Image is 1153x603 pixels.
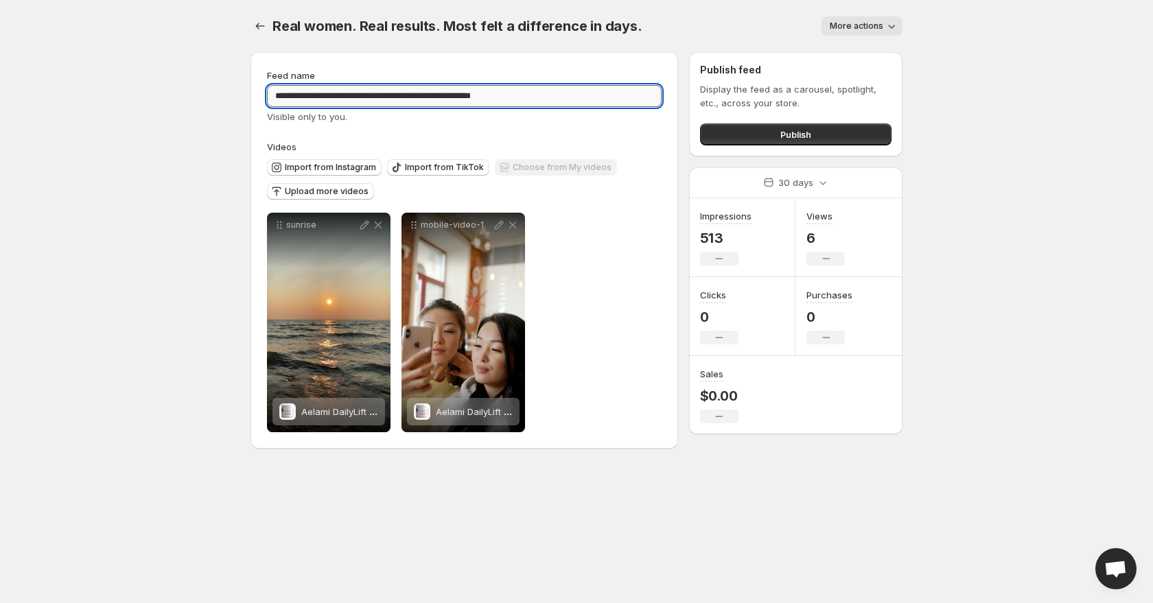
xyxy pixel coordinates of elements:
div: sunriseAelami DailyLift Creatine ComplexAelami DailyLift Creatine Complex [267,213,391,432]
img: Aelami DailyLift Creatine Complex [280,403,296,420]
h3: Sales [700,367,723,381]
span: Import from TikTok [405,162,484,173]
span: Aelami DailyLift Creatine Complex [436,406,581,417]
button: More actions [822,16,902,36]
h3: Views [806,209,832,223]
button: Settings [251,16,270,36]
p: mobile-video-1 [421,220,492,230]
span: Videos [267,141,296,152]
h3: Impressions [700,209,752,223]
button: Upload more videos [267,183,374,200]
div: Open chat [1095,548,1137,589]
p: 6 [806,230,845,246]
p: 30 days [778,176,813,189]
h3: Purchases [806,288,852,302]
h3: Clicks [700,288,726,302]
img: Aelami DailyLift Creatine Complex [415,403,430,420]
p: 0 [806,309,852,325]
span: Real women. Real results. Most felt a difference in days. [272,18,642,34]
span: Feed name [267,70,315,81]
button: Import from TikTok [387,159,489,176]
span: Aelami DailyLift Creatine Complex [301,406,447,417]
button: Import from Instagram [267,159,382,176]
p: 513 [700,230,752,246]
p: Display the feed as a carousel, spotlight, etc., across your store. [700,82,892,110]
p: sunrise [286,220,358,230]
button: Publish [700,123,892,145]
span: More actions [830,21,883,32]
span: Visible only to you. [267,111,347,122]
span: Publish [780,128,811,141]
span: Import from Instagram [285,162,376,173]
span: Upload more videos [285,186,369,197]
div: mobile-video-1Aelami DailyLift Creatine ComplexAelami DailyLift Creatine Complex [401,213,525,432]
p: 0 [700,309,738,325]
h2: Publish feed [700,63,892,77]
p: $0.00 [700,388,738,404]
